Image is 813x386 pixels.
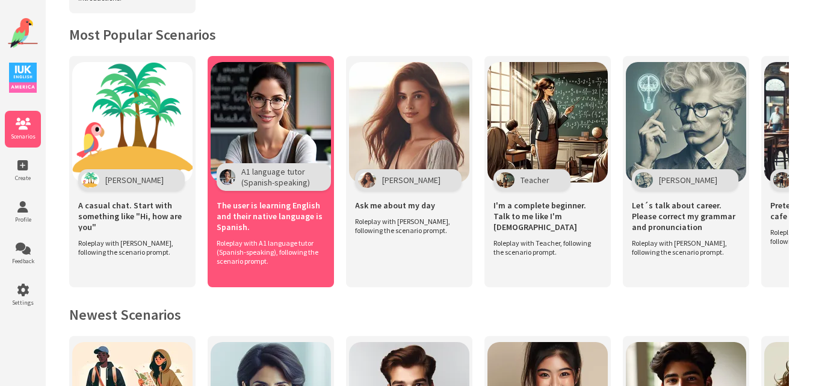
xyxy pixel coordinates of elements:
[635,172,653,188] img: Character
[626,62,746,182] img: Scenario Image
[81,172,99,188] img: Character
[521,175,549,185] span: Teacher
[220,169,235,185] img: Character
[241,166,310,188] span: A1 language tutor (Spanish-speaking)
[493,200,602,232] span: I'm a complete beginner. Talk to me like I'm [DEMOGRAPHIC_DATA]
[69,305,789,324] h2: Newest Scenarios
[5,299,41,307] span: Settings
[78,200,187,232] span: A casual chat. Start with something like "Hi, how are you"
[349,62,469,182] img: Scenario Image
[5,174,41,182] span: Create
[105,175,164,185] span: [PERSON_NAME]
[659,175,717,185] span: [PERSON_NAME]
[358,172,376,188] img: Character
[211,62,331,182] img: Scenario Image
[9,63,37,93] img: IUK Logo
[632,238,734,257] span: Roleplay with [PERSON_NAME], following the scenario prompt.
[69,25,789,44] h2: Most Popular Scenarios
[773,172,791,188] img: Character
[5,132,41,140] span: Scenarios
[382,175,441,185] span: [PERSON_NAME]
[632,200,740,232] span: Let´s talk about career. Please correct my grammar and pronunciation
[355,200,435,211] span: Ask me about my day
[72,62,193,182] img: Scenario Image
[217,238,319,266] span: Roleplay with A1 language tutor (Spanish-speaking), following the scenario prompt.
[217,200,325,232] span: The user is learning English and their native language is Spanish.
[8,18,38,48] img: Website Logo
[5,257,41,265] span: Feedback
[355,217,457,235] span: Roleplay with [PERSON_NAME], following the scenario prompt.
[496,172,515,188] img: Character
[493,238,596,257] span: Roleplay with Teacher, following the scenario prompt.
[78,238,181,257] span: Roleplay with [PERSON_NAME], following the scenario prompt.
[5,216,41,223] span: Profile
[487,62,608,182] img: Scenario Image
